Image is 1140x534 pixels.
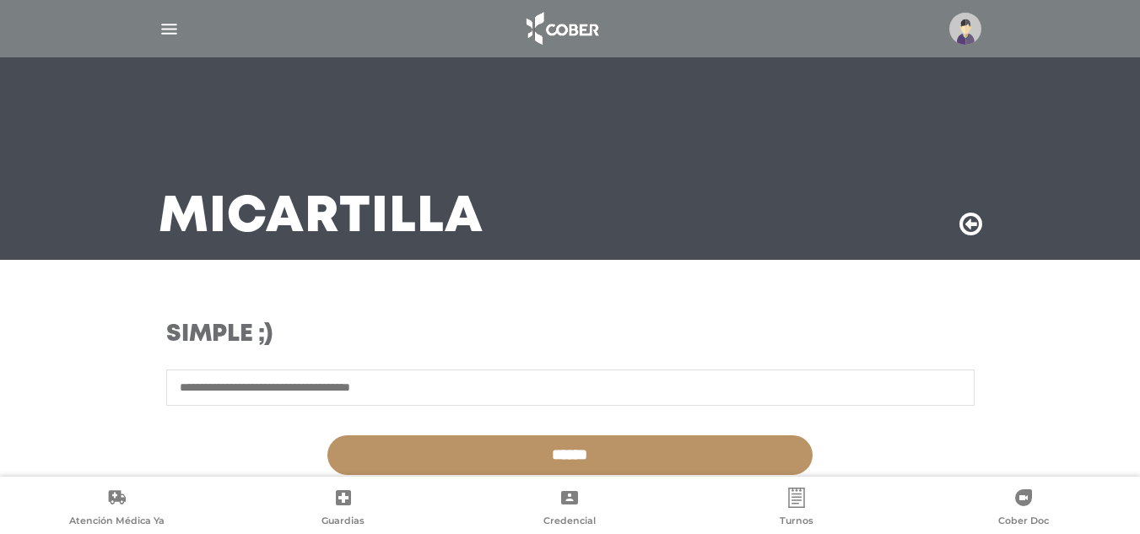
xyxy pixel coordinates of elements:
[159,196,484,240] h3: Mi Cartilla
[910,488,1137,531] a: Cober Doc
[69,515,165,530] span: Atención Médica Ya
[3,488,230,531] a: Atención Médica Ya
[321,515,365,530] span: Guardias
[949,13,981,45] img: profile-placeholder.svg
[683,488,910,531] a: Turnos
[998,515,1049,530] span: Cober Doc
[166,321,678,349] h3: Simple ;)
[517,8,606,49] img: logo_cober_home-white.png
[780,515,813,530] span: Turnos
[230,488,457,531] a: Guardias
[543,515,596,530] span: Credencial
[457,488,683,531] a: Credencial
[159,19,180,40] img: Cober_menu-lines-white.svg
